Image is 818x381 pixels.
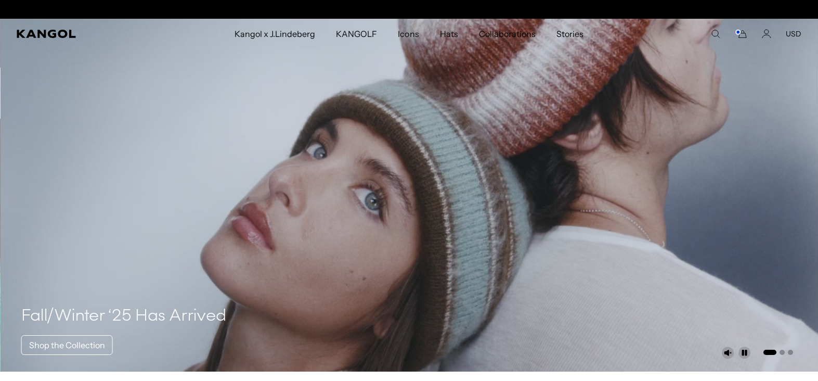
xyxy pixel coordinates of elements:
[546,19,594,49] a: Stories
[722,347,734,359] button: Unmute
[224,19,326,49] a: Kangol x J.Lindeberg
[556,19,583,49] span: Stories
[762,348,793,356] ul: Select a slide to show
[469,19,546,49] a: Collaborations
[21,306,227,327] h4: Fall/Winter ‘25 Has Arrived
[479,19,536,49] span: Collaborations
[762,29,771,39] a: Account
[440,19,458,49] span: Hats
[21,335,113,355] a: Shop the Collection
[786,29,801,39] button: USD
[430,19,469,49] a: Hats
[788,350,793,355] button: Go to slide 3
[735,29,747,39] button: Cart
[302,5,516,14] div: 1 of 2
[235,19,316,49] span: Kangol x J.Lindeberg
[302,5,516,14] slideshow-component: Announcement bar
[17,30,155,38] a: Kangol
[387,19,429,49] a: Icons
[711,29,720,39] summary: Search here
[738,347,751,359] button: Pause
[763,350,776,355] button: Go to slide 1
[398,19,419,49] span: Icons
[302,5,516,14] div: Announcement
[780,350,785,355] button: Go to slide 2
[336,19,377,49] span: KANGOLF
[326,19,387,49] a: KANGOLF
